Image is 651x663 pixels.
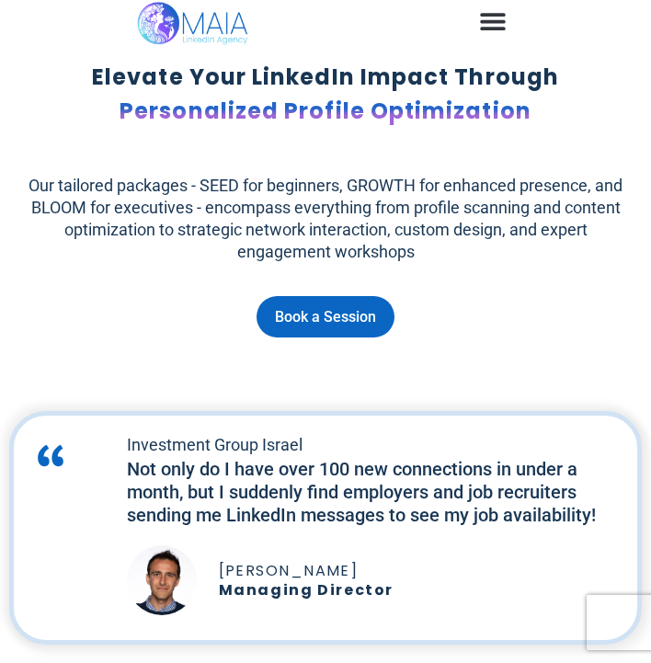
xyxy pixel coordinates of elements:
[275,305,376,328] span: Book a Session
[127,545,197,615] img: Picture of Eitan Dooreck- Aloni
[257,296,394,337] a: Book a Session
[127,458,598,527] h2: Not only do I have over 100 new connections in under a month, but I suddenly find employers and j...
[219,581,598,600] p: Managing Director
[219,562,598,581] h5: [PERSON_NAME]
[127,434,598,456] h2: Investment Group Israel
[9,61,642,128] p: Elevate Your LinkedIn Impact Through
[18,175,633,263] p: Our tailored packages - SEED for beginners, GROWTH for enhanced presence, and BLOOM for executive...
[120,95,531,129] span: Personalized Profile Optimization
[32,434,69,477] img: blue-quotes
